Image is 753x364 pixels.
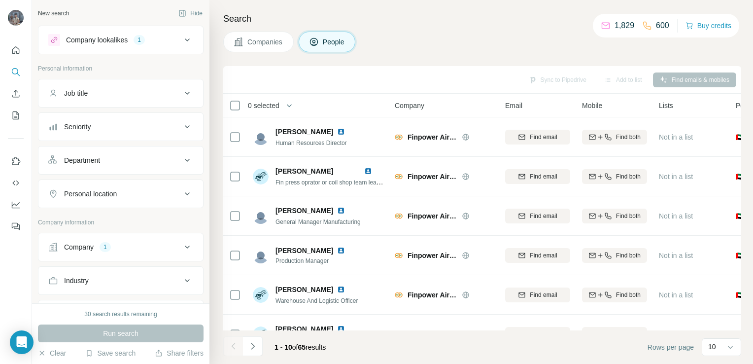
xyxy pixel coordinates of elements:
[582,248,647,263] button: Find both
[38,302,203,326] button: HQ location
[253,248,269,263] img: Avatar
[38,148,203,172] button: Department
[275,256,357,265] span: Production Manager
[337,286,345,293] img: LinkedIn logo
[505,101,522,110] span: Email
[530,251,557,260] span: Find email
[582,288,647,302] button: Find both
[38,64,204,73] p: Personal information
[530,172,557,181] span: Find email
[38,81,203,105] button: Job title
[582,101,602,110] span: Mobile
[275,285,333,294] span: [PERSON_NAME]
[736,251,744,260] span: 🇦🇪
[685,19,731,33] button: Buy credits
[38,9,69,18] div: New search
[85,348,136,358] button: Save search
[408,172,457,182] span: Finpower Aircon
[64,155,100,165] div: Department
[253,169,269,184] img: Avatar
[736,290,744,300] span: 🇦🇪
[337,128,345,136] img: LinkedIn logo
[408,211,457,221] span: Finpower Aircon
[247,37,283,47] span: Companies
[38,115,203,139] button: Seniority
[708,342,716,352] p: 10
[616,251,641,260] span: Find both
[84,310,157,319] div: 30 search results remaining
[616,133,641,142] span: Find both
[275,297,358,304] span: Warehouse And Logistic Officer
[275,167,333,175] span: [PERSON_NAME]
[253,208,269,224] img: Avatar
[337,325,345,333] img: LinkedIn logo
[298,343,306,351] span: 65
[275,127,333,137] span: [PERSON_NAME]
[530,330,557,339] span: Find email
[530,212,557,220] span: Find email
[292,343,298,351] span: of
[408,251,457,260] span: Finpower Aircon
[395,173,403,181] img: Logo of Finpower Aircon
[275,324,333,334] span: [PERSON_NAME]
[505,130,570,145] button: Find email
[656,20,669,32] p: 600
[736,211,744,221] span: 🇦🇪
[659,330,693,338] span: Not in a list
[8,41,24,59] button: Quick start
[323,37,345,47] span: People
[253,327,269,342] img: Avatar
[8,174,24,192] button: Use Surfe API
[659,252,693,259] span: Not in a list
[616,212,641,220] span: Find both
[616,330,641,339] span: Find both
[66,35,128,45] div: Company lookalikes
[243,336,263,356] button: Navigate to next page
[530,133,557,142] span: Find email
[8,85,24,103] button: Enrich CSV
[505,288,570,302] button: Find email
[248,101,279,110] span: 0 selected
[337,247,345,255] img: LinkedIn logo
[659,212,693,220] span: Not in a list
[395,101,424,110] span: Company
[171,6,209,21] button: Hide
[38,218,204,227] p: Company information
[395,133,403,141] img: Logo of Finpower Aircon
[408,132,457,142] span: Finpower Aircon
[505,327,570,342] button: Find email
[395,330,403,338] img: Logo of Finpower Aircon
[408,290,457,300] span: Finpower Aircon
[395,291,403,299] img: Logo of Finpower Aircon
[8,152,24,170] button: Use Surfe on LinkedIn
[364,167,372,175] img: LinkedIn logo
[505,248,570,263] button: Find email
[253,129,269,145] img: Avatar
[10,330,34,354] div: Open Intercom Messenger
[582,209,647,223] button: Find both
[408,329,457,339] span: Finpower Aircon
[8,10,24,26] img: Avatar
[8,196,24,214] button: Dashboard
[582,169,647,184] button: Find both
[38,28,203,52] button: Company lookalikes1
[615,20,634,32] p: 1,829
[100,243,111,252] div: 1
[275,218,361,225] span: General Manager Manufacturing
[616,172,641,181] span: Find both
[253,287,269,303] img: Avatar
[274,343,326,351] span: results
[659,101,673,110] span: Lists
[134,36,145,44] div: 1
[38,182,203,206] button: Personal location
[582,130,647,145] button: Find both
[275,206,333,216] span: [PERSON_NAME]
[64,276,89,286] div: Industry
[8,218,24,235] button: Feedback
[736,329,744,339] span: 🇮🇳
[648,342,694,352] span: Rows per page
[38,348,66,358] button: Clear
[395,212,403,220] img: Logo of Finpower Aircon
[395,252,403,259] img: Logo of Finpower Aircon
[275,246,333,255] span: [PERSON_NAME]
